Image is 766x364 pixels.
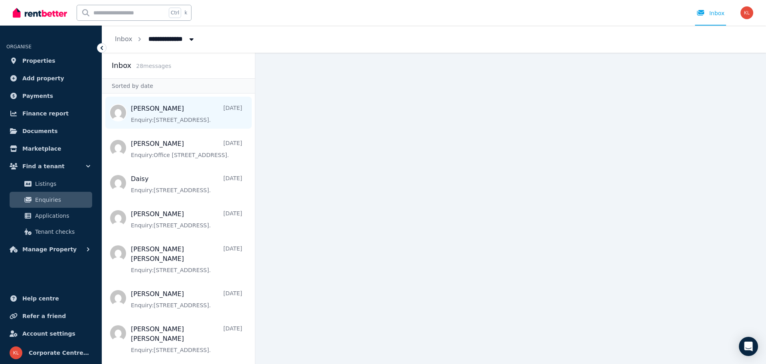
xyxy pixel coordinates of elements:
a: Add property [6,70,95,86]
a: Payments [6,88,95,104]
a: [PERSON_NAME][DATE]Enquiry:[STREET_ADDRESS]. [131,209,242,229]
a: Inbox [115,35,132,43]
span: 28 message s [136,63,171,69]
span: Help centre [22,294,59,303]
img: Corporate Centres Tasmania [740,6,753,19]
span: Corporate Centres [GEOGRAPHIC_DATA] [29,348,92,358]
h2: Inbox [112,60,131,71]
a: [PERSON_NAME][DATE]Enquiry:Office [STREET_ADDRESS]. [131,139,242,159]
a: Applications [10,208,92,224]
span: Listings [35,179,89,189]
span: Finance report [22,109,69,118]
span: Account settings [22,329,75,338]
a: [PERSON_NAME][DATE]Enquiry:[STREET_ADDRESS]. [131,289,242,309]
span: ORGANISE [6,44,32,50]
span: Refer a friend [22,311,66,321]
button: Find a tenant [6,158,95,174]
span: Find a tenant [22,161,65,171]
span: Marketplace [22,144,61,153]
nav: Message list [102,93,255,364]
div: Inbox [697,9,725,17]
a: [PERSON_NAME][DATE]Enquiry:[STREET_ADDRESS]. [131,104,242,124]
a: Daisy[DATE]Enquiry:[STREET_ADDRESS]. [131,174,242,194]
a: Tenant checks [10,224,92,240]
span: Payments [22,91,53,101]
a: Documents [6,123,95,139]
a: [PERSON_NAME] [PERSON_NAME][DATE]Enquiry:[STREET_ADDRESS]. [131,245,242,274]
span: Enquiries [35,195,89,205]
button: Manage Property [6,241,95,257]
a: [PERSON_NAME] [PERSON_NAME][DATE]Enquiry:[STREET_ADDRESS]. [131,324,242,354]
a: Refer a friend [6,308,95,324]
a: Enquiries [10,192,92,208]
a: Marketplace [6,141,95,157]
span: Properties [22,56,55,66]
a: Finance report [6,105,95,121]
span: Manage Property [22,245,77,254]
div: Open Intercom Messenger [739,337,758,356]
a: Properties [6,53,95,69]
span: Ctrl [169,8,181,18]
nav: Breadcrumb [102,26,208,53]
a: Help centre [6,290,95,306]
span: Documents [22,126,58,136]
a: Account settings [6,326,95,342]
span: Add property [22,74,64,83]
div: Sorted by date [102,78,255,93]
a: Listings [10,176,92,192]
img: RentBetter [13,7,67,19]
span: Tenant checks [35,227,89,237]
span: Applications [35,211,89,221]
span: k [184,10,187,16]
img: Corporate Centres Tasmania [10,346,22,359]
